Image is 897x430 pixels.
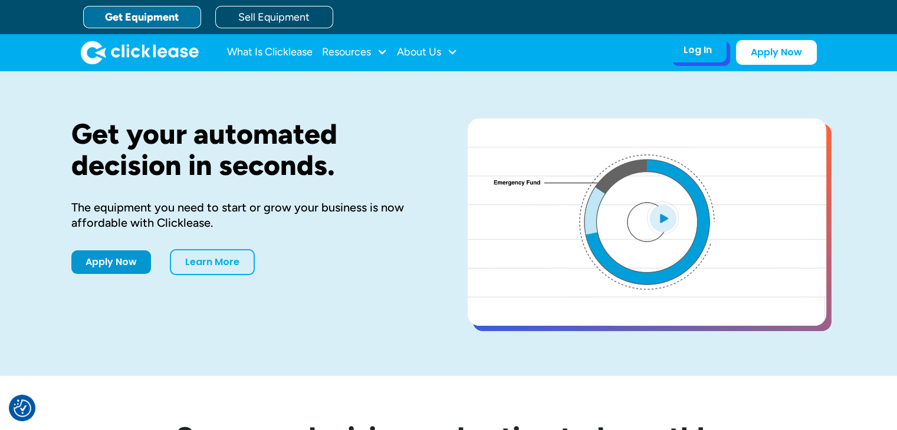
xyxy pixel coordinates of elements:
div: Log In [684,44,712,56]
h1: Get your automated decision in seconds. [71,118,430,181]
a: Apply Now [71,250,151,274]
a: home [81,41,199,64]
a: Sell Equipment [215,6,333,28]
img: Blue play button logo on a light blue circular background [647,201,679,234]
a: open lightbox [468,118,826,326]
a: What Is Clicklease [227,41,313,64]
a: Apply Now [736,40,817,65]
img: Revisit consent button [14,399,31,417]
div: The equipment you need to start or grow your business is now affordable with Clicklease. [71,200,430,230]
a: Get Equipment [83,6,201,28]
img: Clicklease logo [81,41,199,64]
div: Resources [322,41,387,64]
button: Consent Preferences [14,399,31,417]
a: Learn More [170,249,255,275]
div: About Us [397,41,458,64]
